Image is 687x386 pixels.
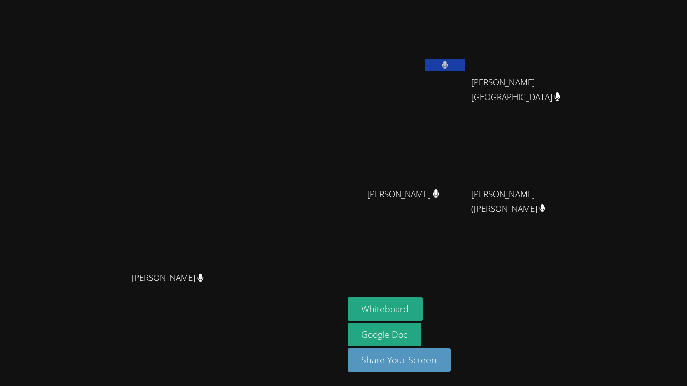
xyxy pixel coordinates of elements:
[471,75,583,105] span: [PERSON_NAME][GEOGRAPHIC_DATA]
[348,348,451,372] button: Share Your Screen
[471,187,583,216] span: [PERSON_NAME] ([PERSON_NAME]
[132,271,204,285] span: [PERSON_NAME]
[348,297,423,321] button: Whiteboard
[348,323,422,346] a: Google Doc
[367,187,439,202] span: [PERSON_NAME]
